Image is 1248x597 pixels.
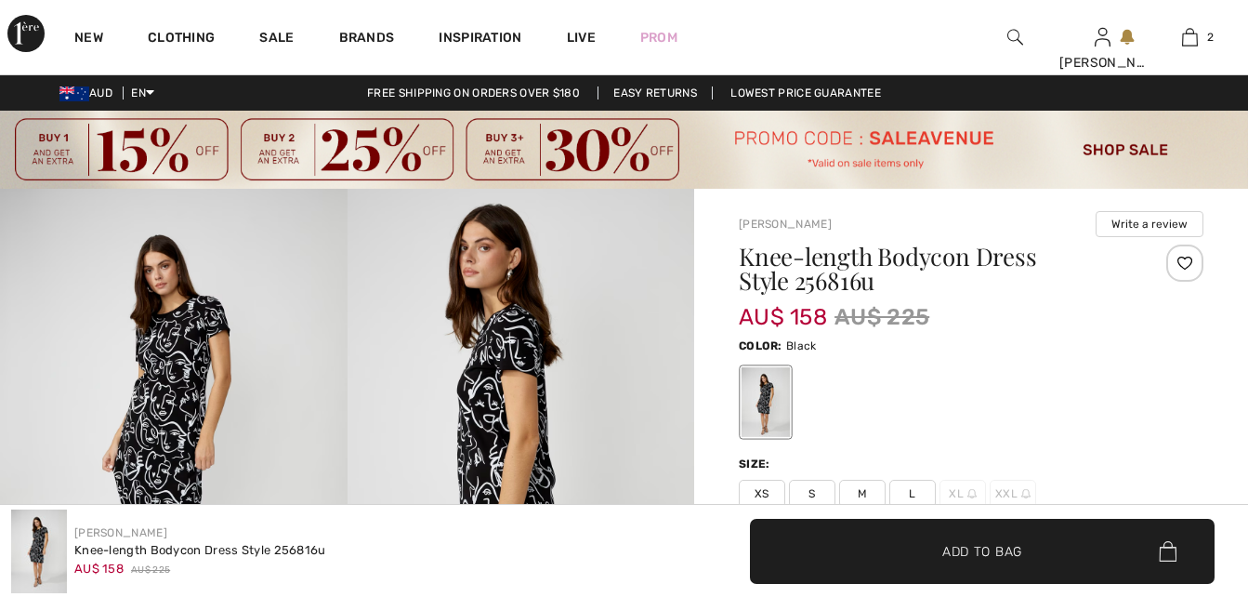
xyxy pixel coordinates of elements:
span: AU$ 225 [131,564,170,577]
span: XL [939,480,986,508]
img: My Info [1095,26,1110,48]
img: Australian Dollar [59,86,89,101]
div: [PERSON_NAME] [1059,53,1145,73]
a: [PERSON_NAME] [74,526,167,539]
h1: Knee-length Bodycon Dress Style 256816u [739,245,1126,293]
span: AUD [59,86,120,99]
a: Clothing [148,30,215,49]
a: Prom [640,28,677,47]
span: AU$ 158 [74,562,124,576]
span: 2 [1207,29,1214,46]
span: Black [786,339,817,352]
a: Lowest Price Guarantee [716,86,896,99]
div: Size: [739,456,774,472]
span: Add to Bag [942,541,1022,561]
button: Add to Bag [750,519,1215,584]
a: New [74,30,103,49]
img: Bag.svg [1159,541,1176,562]
span: L [889,480,936,508]
img: ring-m.svg [967,489,977,498]
a: Sale [259,30,294,49]
img: Knee-Length Bodycon Dress Style 256816U [11,510,67,593]
span: S [789,480,835,508]
div: Knee-length Bodycon Dress Style 256816u [74,541,326,560]
a: [PERSON_NAME] [739,218,832,231]
a: Live [567,28,596,47]
a: 2 [1147,26,1232,48]
span: EN [131,86,154,99]
a: Easy Returns [598,86,713,99]
span: M [839,480,886,508]
span: Color: [739,339,782,352]
iframe: Opens a widget where you can find more information [1129,458,1229,504]
a: Sign In [1095,28,1110,46]
img: search the website [1007,26,1023,48]
img: My Bag [1182,26,1198,48]
span: XXL [990,480,1036,508]
span: AU$ 158 [739,285,827,330]
span: Inspiration [439,30,521,49]
img: ring-m.svg [1021,489,1031,498]
img: 1ère Avenue [7,15,45,52]
span: XS [739,480,785,508]
button: Write a review [1096,211,1203,237]
div: Black [742,367,790,437]
a: Free shipping on orders over $180 [352,86,595,99]
a: Brands [339,30,395,49]
span: AU$ 225 [834,300,929,334]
